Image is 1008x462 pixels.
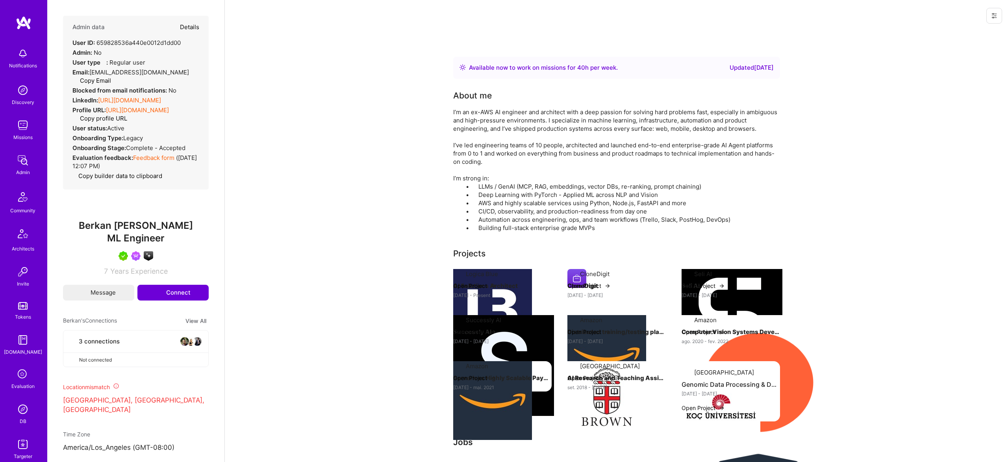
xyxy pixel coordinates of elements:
[466,270,498,278] div: Logica Blue
[453,281,552,291] h4: AI Solutions Architect
[63,396,209,415] p: [GEOGRAPHIC_DATA], [GEOGRAPHIC_DATA], [GEOGRAPHIC_DATA]
[15,117,31,133] img: teamwork
[72,39,95,46] strong: User ID:
[72,172,162,180] button: Copy builder data to clipboard
[15,367,30,382] i: icon SelectionTeam
[74,78,80,84] i: icon Copy
[20,417,26,425] div: DB
[9,61,37,70] div: Notifications
[13,187,32,206] img: Community
[72,49,92,56] strong: Admin:
[682,281,780,291] h4: Seli AI
[453,437,780,447] h3: Jobs
[12,245,34,253] div: Architects
[104,267,108,275] span: 7
[490,375,497,381] img: arrow-right
[63,383,209,391] div: Location mismatch
[15,46,31,61] img: bell
[719,405,725,411] img: arrow-right
[730,63,774,72] div: Updated [DATE]
[72,39,181,47] div: 659828536a440e0012d1dd00
[567,269,586,288] img: Company logo
[13,133,33,141] div: Missions
[453,373,552,383] h4: Serverless Highly Scalable Payment Processing
[72,58,145,67] div: Regular user
[682,328,725,336] button: Open Project
[16,168,30,176] div: Admin
[453,328,497,336] button: Open Project
[453,282,497,290] button: Open Project
[72,96,98,104] strong: LinkedIn:
[63,330,209,367] button: 3 connectionsavataravataravatarNot connected
[469,63,618,72] div: Available now to work on missions for h per week .
[70,338,76,344] i: icon Collaborator
[577,64,585,71] span: 40
[72,48,102,57] div: No
[15,82,31,98] img: discovery
[72,154,199,170] div: ( [DATE] 12:07 PM )
[72,106,106,114] strong: Profile URL:
[126,144,185,152] span: Complete - Accepted
[107,124,124,132] span: Active
[110,267,168,275] span: Years Experience
[13,226,32,245] img: Architects
[460,64,466,71] img: Availability
[15,313,31,321] div: Tokens
[15,436,31,452] img: Skill Targeter
[682,337,780,345] div: ago. 2020 - fev. 2022
[453,327,552,337] h4: Successly AI
[11,382,35,390] div: Evaluation
[74,114,127,122] button: Copy profile URL
[719,329,725,335] img: arrow-right
[682,327,780,337] h4: Computer Vision Systems Developer
[453,90,492,102] div: About me
[15,152,31,168] img: admin teamwork
[453,291,552,299] div: [DATE] - Present
[18,302,28,310] img: tokens
[17,280,29,288] div: Invite
[15,264,31,280] img: Invite
[63,443,209,453] p: America/Los_Angeles (GMT-08:00 )
[453,248,485,260] div: Projects
[107,232,165,244] span: ML Engineer
[14,452,32,460] div: Targeter
[682,282,725,290] button: Open Project
[580,316,602,324] div: Amazon
[15,401,31,417] img: Admin Search
[453,315,554,416] img: Company logo
[580,270,610,278] div: CloneDigit
[12,98,34,106] div: Discovery
[719,283,725,289] img: arrow-right
[453,383,552,391] div: [DATE] - mai. 2021
[79,356,112,364] span: Not connected
[72,86,176,95] div: No
[123,134,143,142] span: legacy
[453,374,497,382] button: Open Project
[193,337,202,346] img: avatar
[82,290,87,295] i: icon Mail
[694,368,754,377] div: [GEOGRAPHIC_DATA]
[567,291,666,299] div: [DATE] - [DATE]
[682,404,725,412] button: Open Project
[137,285,209,301] button: Connect
[156,289,163,296] i: icon Connect
[453,337,552,345] div: [DATE] - [DATE]
[79,337,120,345] span: 3 connections
[72,144,126,152] strong: Onboarding Stage:
[466,316,501,324] div: Successly AI
[682,291,780,299] div: [DATE] - [DATE]
[490,329,497,335] img: arrow-right
[694,270,712,278] div: Seli AI
[100,59,106,65] i: Help
[183,316,209,325] button: View All
[63,285,134,301] button: Message
[180,337,189,346] img: avatar
[72,69,89,76] strong: Email:
[72,87,169,94] strong: Blocked from email notifications:
[72,59,108,66] strong: User type :
[567,361,646,440] img: Company logo
[63,220,209,232] span: Berkan [PERSON_NAME]
[567,281,666,291] h4: CloneDigit
[567,374,611,382] button: Open Project
[72,24,105,31] h4: Admin data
